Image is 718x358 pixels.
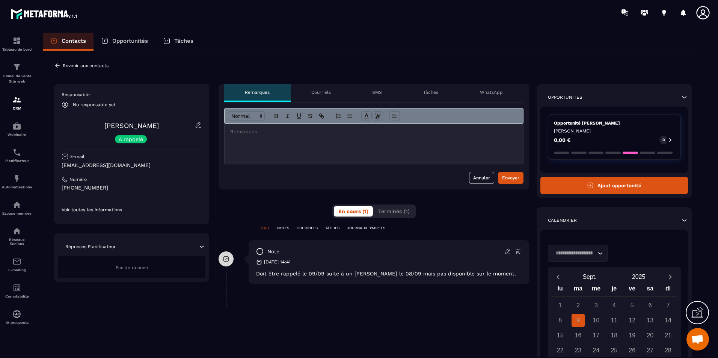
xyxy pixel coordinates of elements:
p: NOTES [277,226,289,231]
p: Planificateur [2,159,32,163]
img: formation [12,36,21,45]
a: automationsautomationsAutomatisations [2,168,32,195]
p: IA prospects [2,320,32,325]
a: social-networksocial-networkRéseaux Sociaux [2,221,32,251]
div: 21 [662,329,675,342]
div: 23 [572,344,585,357]
p: CRM [2,106,32,110]
a: formationformationTableau de bord [2,31,32,57]
div: 9 [572,314,585,327]
div: me [587,283,605,296]
p: Tableau de bord [2,47,32,51]
a: Tâches [155,33,201,51]
p: Opportunités [548,94,582,100]
div: 22 [554,344,567,357]
a: Opportunités [94,33,155,51]
p: Remarques [245,89,270,95]
p: [PERSON_NAME] [554,128,674,134]
p: SMS [372,89,382,95]
div: ma [569,283,587,296]
div: 3 [590,299,603,312]
div: Search for option [548,245,608,262]
button: Next month [663,272,677,282]
div: di [659,283,677,296]
p: WhatsApp [480,89,503,95]
span: En cours (1) [338,208,368,214]
p: Réponses Planificateur [65,244,116,250]
div: 16 [572,329,585,342]
p: Numéro [69,176,87,182]
p: Tâches [174,38,193,44]
p: [DATE] 14:41 [264,259,291,265]
p: Réseaux Sociaux [2,238,32,246]
p: E-mailing [2,268,32,272]
a: formationformationCRM [2,90,32,116]
div: 28 [662,344,675,357]
p: Contacts [62,38,86,44]
p: COURRIELS [297,226,318,231]
button: Envoyer [498,172,523,184]
img: formation [12,95,21,104]
div: 24 [590,344,603,357]
a: schedulerschedulerPlanificateur [2,142,32,168]
p: Opportunité [PERSON_NAME] [554,120,674,126]
img: formation [12,63,21,72]
button: Terminés (1) [374,206,414,217]
a: emailemailE-mailing [2,251,32,278]
p: Comptabilité [2,294,32,298]
button: Open years overlay [614,270,663,283]
div: 26 [626,344,639,357]
img: accountant [12,283,21,292]
a: formationformationTunnel de vente Site web [2,57,32,90]
p: A rappelé [119,137,143,142]
img: automations [12,200,21,209]
div: ve [623,283,641,296]
div: 7 [662,299,675,312]
p: [PHONE_NUMBER] [62,184,202,191]
div: 15 [554,329,567,342]
div: 5 [626,299,639,312]
button: Ajout opportunité [540,177,688,194]
div: je [605,283,623,296]
div: 19 [626,329,639,342]
div: 10 [590,314,603,327]
p: Opportunités [112,38,148,44]
div: 18 [608,329,621,342]
img: social-network [12,227,21,236]
span: Pas de donnée [116,265,148,270]
input: Search for option [553,249,596,257]
button: Open months overlay [565,270,614,283]
img: automations [12,122,21,131]
span: Terminés (1) [378,208,410,214]
img: email [12,257,21,266]
p: Revenir aux contacts [63,63,109,68]
p: JOURNAUX D'APPELS [347,226,385,231]
div: 1 [554,299,567,312]
div: 27 [644,344,657,357]
p: Voir toutes les informations [62,207,202,213]
p: [EMAIL_ADDRESS][DOMAIN_NAME] [62,162,202,169]
p: 0 [662,137,665,143]
div: 25 [608,344,621,357]
div: 8 [554,314,567,327]
a: automationsautomationsWebinaire [2,116,32,142]
button: En cours (1) [334,206,373,217]
p: Responsable [62,92,202,98]
img: scheduler [12,148,21,157]
div: lu [551,283,569,296]
button: Annuler [469,172,494,184]
div: sa [641,283,659,296]
p: Automatisations [2,185,32,189]
div: 11 [608,314,621,327]
a: automationsautomationsEspace membre [2,195,32,221]
p: Courriels [311,89,331,95]
p: Tâches [423,89,438,95]
div: 2 [572,299,585,312]
div: 4 [608,299,621,312]
p: Doit être rappelé le 09/09 suite à un [PERSON_NAME] le 08/09 mais pas disponible sur le moment. [256,271,522,277]
p: TÂCHES [325,226,339,231]
img: automations [12,174,21,183]
div: 6 [644,299,657,312]
button: Previous month [551,272,565,282]
p: 0,00 € [554,137,571,143]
